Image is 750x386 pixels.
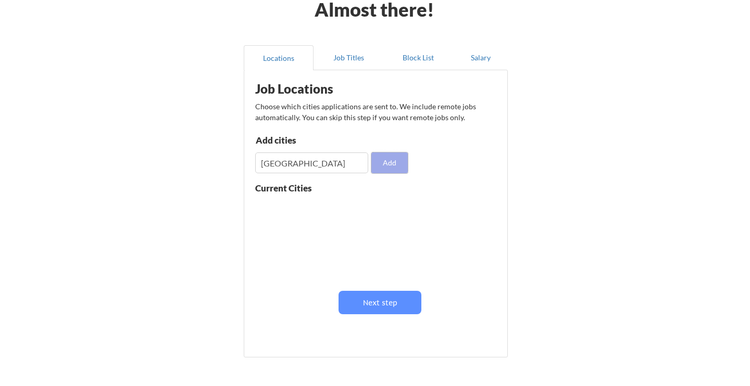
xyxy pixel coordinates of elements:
button: Job Titles [314,45,383,70]
button: Add [371,152,408,173]
button: Locations [244,45,314,70]
div: Add cities [256,136,364,145]
div: Current Cities [255,184,334,192]
input: Type here... [255,152,368,173]
div: Job Locations [255,83,386,95]
button: Salary [453,45,508,70]
div: Choose which cities applications are sent to. We include remote jobs automatically. You can skip ... [255,101,495,123]
button: Block List [383,45,453,70]
button: Next step [339,291,421,314]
